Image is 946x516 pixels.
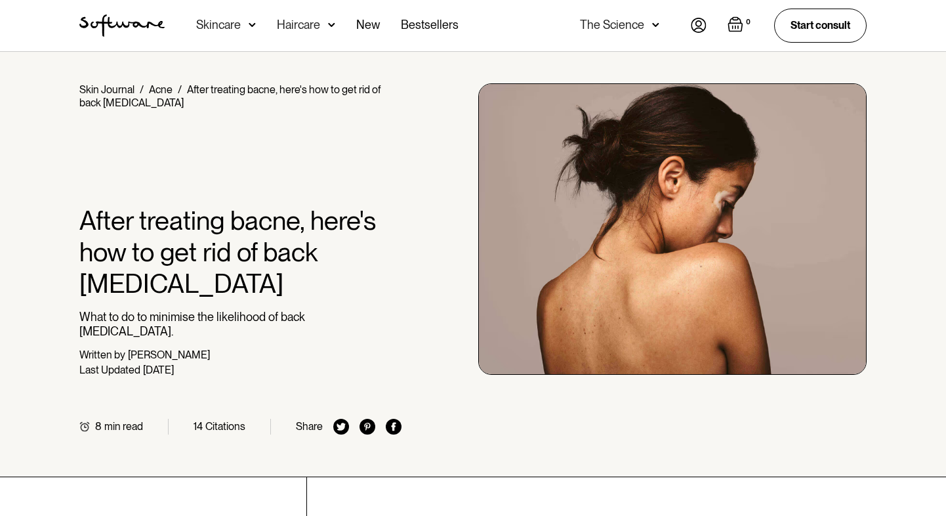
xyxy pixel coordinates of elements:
div: [PERSON_NAME] [128,349,210,361]
img: arrow down [249,18,256,32]
p: What to do to minimise the likelihood of back [MEDICAL_DATA]. [79,310,401,338]
img: twitter icon [333,419,349,435]
img: Software Logo [79,14,165,37]
div: After treating bacne, here's how to get rid of back [MEDICAL_DATA] [79,83,380,109]
div: Last Updated [79,364,140,376]
div: 14 [194,420,203,433]
img: arrow down [652,18,659,32]
div: min read [104,420,143,433]
img: arrow down [328,18,335,32]
img: pinterest icon [360,419,375,435]
div: Haircare [277,18,320,32]
a: Skin Journal [79,83,134,96]
a: Open cart [728,16,753,35]
img: facebook icon [386,419,401,435]
div: / [140,83,144,96]
a: Acne [149,83,173,96]
div: 0 [743,16,753,28]
div: [DATE] [143,364,174,376]
div: Skincare [196,18,241,32]
div: The Science [580,18,644,32]
div: 8 [95,420,102,433]
div: Citations [205,420,245,433]
div: / [178,83,182,96]
div: Written by [79,349,125,361]
h1: After treating bacne, here's how to get rid of back [MEDICAL_DATA] [79,205,401,299]
div: Share [296,420,323,433]
a: Start consult [774,9,867,42]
